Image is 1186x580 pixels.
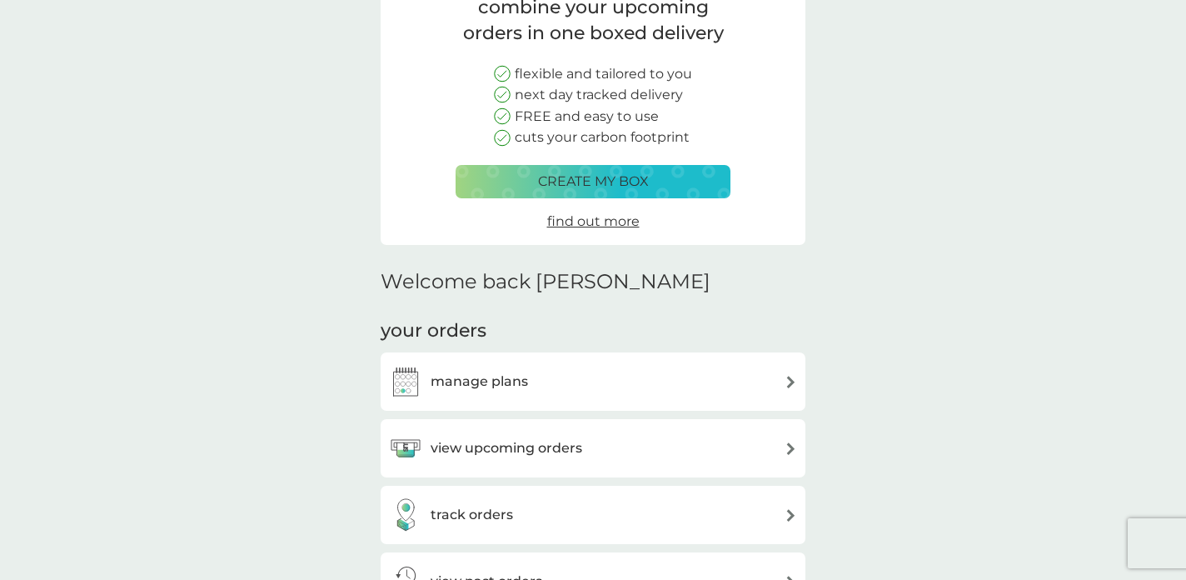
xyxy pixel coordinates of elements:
[785,376,797,388] img: arrow right
[547,213,640,229] span: find out more
[785,442,797,455] img: arrow right
[515,63,692,85] p: flexible and tailored to you
[538,171,649,192] p: create my box
[431,437,582,459] h3: view upcoming orders
[547,211,640,232] a: find out more
[456,165,730,198] button: create my box
[515,106,659,127] p: FREE and easy to use
[785,509,797,522] img: arrow right
[515,127,690,148] p: cuts your carbon footprint
[381,270,710,294] h2: Welcome back [PERSON_NAME]
[431,371,528,392] h3: manage plans
[431,504,513,526] h3: track orders
[515,84,683,106] p: next day tracked delivery
[381,318,486,344] h3: your orders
